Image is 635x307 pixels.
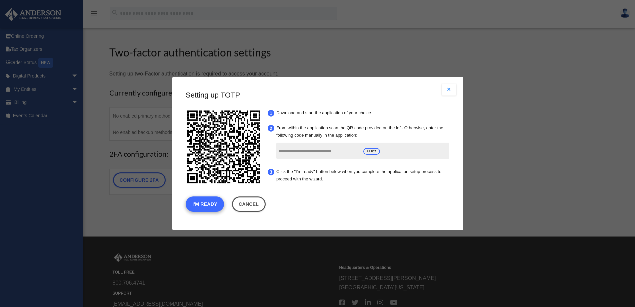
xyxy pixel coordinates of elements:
h3: Setting up TOTP [186,90,450,101]
a: Cancel [232,196,265,212]
li: Click the "I'm ready" button below when you complete the application setup process to proceed wit... [274,166,451,185]
button: I'm Ready [186,196,224,212]
button: Close modal [442,84,456,96]
li: From within the application scan the QR code provided on the left. Otherwise, enter the following... [274,122,451,162]
span: COPY [363,148,380,155]
img: svg+xml;base64,PHN2ZyB4bWxucz0iaHR0cDovL3d3dy53My5vcmcvMjAwMC9zdmciIHhtbG5zOnhsaW5rPSJodHRwOi8vd3... [184,107,263,187]
li: Download and start the application of your choice [274,107,451,119]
